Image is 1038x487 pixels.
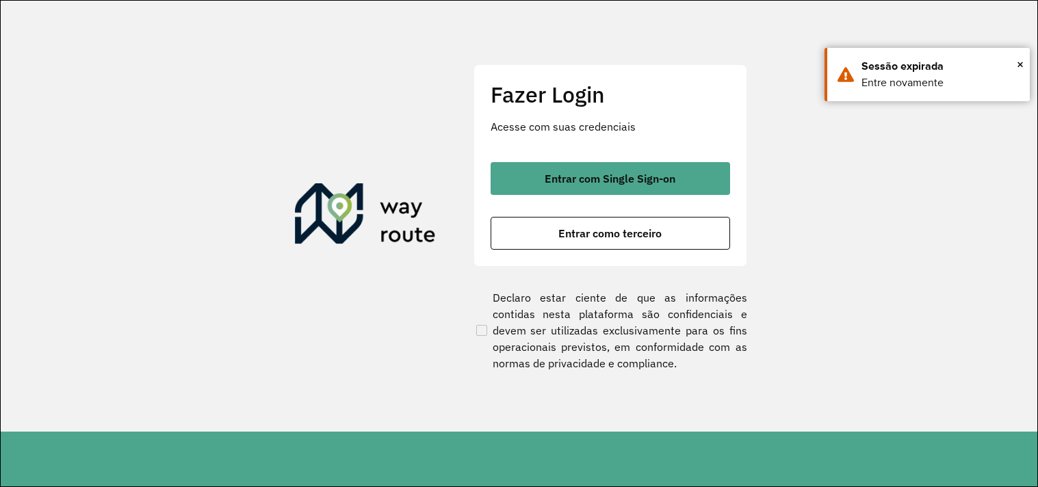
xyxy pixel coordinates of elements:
[1017,54,1024,75] button: Close
[1017,54,1024,75] span: ×
[491,162,730,195] button: button
[861,75,1020,91] div: Entre novamente
[295,183,436,249] img: Roteirizador AmbevTech
[491,217,730,250] button: button
[491,81,730,107] h2: Fazer Login
[558,228,662,239] span: Entrar como terceiro
[491,118,730,135] p: Acesse com suas credenciais
[473,289,747,371] label: Declaro estar ciente de que as informações contidas nesta plataforma são confidenciais e devem se...
[545,173,675,184] span: Entrar com Single Sign-on
[861,58,1020,75] div: Sessão expirada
